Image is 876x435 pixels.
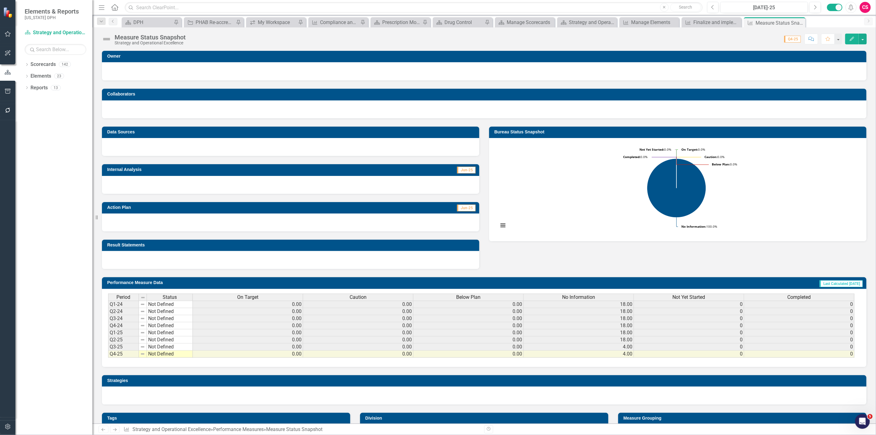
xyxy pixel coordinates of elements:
[133,18,172,26] div: DPH
[681,224,706,229] tspan: No Information:
[497,18,553,26] a: Manage Scorecards
[634,336,744,344] td: 0
[623,155,640,159] tspan: Completed:
[193,336,303,344] td: 0.00
[107,54,863,59] h3: Owner
[140,352,145,356] img: 8DAGhfEEPCf229AAAAAElFTkSuQmCC
[413,351,524,358] td: 0.00
[25,15,79,20] small: [US_STATE] DPH
[495,143,858,235] svg: Interactive chart
[681,147,698,152] tspan: On Target:
[147,329,193,336] td: Not Defined
[683,18,740,26] a: Finalize and implement the PM/QI plan and review annually.
[744,336,854,344] td: 0
[413,322,524,329] td: 0.00
[258,18,297,26] div: My Workspace
[51,85,61,90] div: 13
[108,351,139,358] td: Q4-25
[372,18,421,26] a: Prescription Monitoring
[507,18,553,26] div: Manage Scorecards
[413,336,524,344] td: 0.00
[108,322,139,329] td: Q4-24
[704,155,724,159] text: 0.0%
[30,84,48,91] a: Reports
[494,130,863,134] h3: Bureau Status Snapshot
[108,308,139,315] td: Q2-24
[25,44,86,55] input: Search Below...
[30,73,51,80] a: Elements
[784,36,801,43] span: Q4-25
[117,295,131,300] span: Period
[413,301,524,308] td: 0.00
[723,4,806,11] div: [DATE]-25
[147,322,193,329] td: Not Defined
[744,344,854,351] td: 0
[623,416,863,421] h3: Measure Grouping
[639,147,671,152] text: 0.0%
[413,329,524,336] td: 0.00
[140,316,145,321] img: 8DAGhfEEPCf229AAAAAElFTkSuQmCC
[54,74,64,79] div: 23
[124,426,480,433] div: » »
[744,315,854,322] td: 0
[303,308,413,315] td: 0.00
[634,315,744,322] td: 0
[140,337,145,342] img: 8DAGhfEEPCf229AAAAAElFTkSuQmCC
[634,344,744,351] td: 0
[125,2,703,13] input: Search ClearPoint...
[647,159,706,218] path: No Information, 4.
[704,155,717,159] tspan: Caution:
[693,18,740,26] div: Finalize and implement the PM/QI plan and review annually.
[639,147,664,152] tspan: Not Yet Started:
[303,351,413,358] td: 0.00
[868,414,873,419] span: 5
[107,130,476,134] h3: Data Sources
[855,414,870,429] iframe: Intercom live chat
[303,336,413,344] td: 0.00
[140,302,145,307] img: 8DAGhfEEPCf229AAAAAElFTkSuQmCC
[147,336,193,344] td: Not Defined
[25,29,86,36] a: Strategy and Operational Excellence
[712,162,730,166] tspan: Below Plan:
[3,7,14,18] img: ClearPoint Strategy
[196,18,234,26] div: PHAB Re-accreditation Readiness Assessment
[634,301,744,308] td: 0
[712,162,737,166] text: 0.0%
[193,322,303,329] td: 0.00
[123,18,172,26] a: DPH
[25,8,79,15] span: Elements & Reports
[524,329,634,336] td: 18.00
[413,308,524,315] td: 0.00
[670,3,701,12] button: Search
[30,61,56,68] a: Scorecards
[140,309,145,314] img: 8DAGhfEEPCf229AAAAAElFTkSuQmCC
[498,221,507,230] button: View chart menu, Chart
[524,344,634,351] td: 4.00
[365,416,605,421] h3: Division
[147,351,193,358] td: Not Defined
[193,351,303,358] td: 0.00
[107,92,863,96] h3: Collaborators
[350,295,367,300] span: Caution
[107,243,476,247] h3: Result Statements
[744,351,854,358] td: 0
[147,308,193,315] td: Not Defined
[744,329,854,336] td: 0
[108,329,139,336] td: Q1-25
[303,322,413,329] td: 0.00
[444,18,483,26] div: Drug Control
[303,344,413,351] td: 0.00
[621,18,678,26] a: Manage Elements
[634,351,744,358] td: 0
[495,143,860,235] div: Chart. Highcharts interactive chart.
[303,301,413,308] td: 0.00
[456,295,481,300] span: Below Plan
[107,416,347,421] h3: Tags
[631,18,678,26] div: Manage Elements
[720,2,808,13] button: [DATE]-25
[303,315,413,322] td: 0.00
[193,344,303,351] td: 0.00
[310,18,359,26] a: Compliance and Monitoring
[115,34,186,41] div: Measure Status Snapshot
[147,344,193,351] td: Not Defined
